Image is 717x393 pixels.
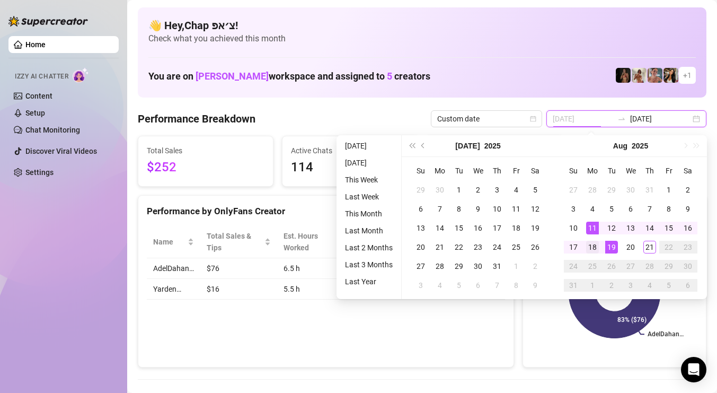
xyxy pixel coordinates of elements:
[453,222,465,234] div: 15
[411,180,430,199] td: 2025-06-29
[488,276,507,295] td: 2025-08-07
[433,279,446,292] div: 4
[681,241,694,254] div: 23
[507,257,526,276] td: 2025-08-01
[200,258,277,279] td: $76
[433,184,446,196] div: 30
[406,135,418,156] button: Last year (Control + left)
[526,238,545,257] td: 2025-07-26
[341,139,397,152] li: [DATE]
[602,257,621,276] td: 2025-08-26
[659,219,678,238] td: 2025-08-15
[510,279,523,292] div: 8
[472,260,484,273] div: 30
[526,276,545,295] td: 2025-08-09
[632,135,648,156] button: Choose a year
[602,219,621,238] td: 2025-08-12
[472,203,484,215] div: 9
[8,16,88,27] img: logo-BBDzfeDw.svg
[662,241,675,254] div: 22
[529,279,542,292] div: 9
[25,109,45,117] a: Setup
[526,161,545,180] th: Sa
[507,180,526,199] td: 2025-07-04
[640,180,659,199] td: 2025-07-31
[605,184,618,196] div: 29
[449,199,468,219] td: 2025-07-08
[207,230,262,254] span: Total Sales & Tips
[468,161,488,180] th: We
[640,199,659,219] td: 2025-08-07
[678,199,697,219] td: 2025-08-09
[488,238,507,257] td: 2025-07-24
[148,33,696,45] span: Check what you achieved this month
[602,276,621,295] td: 2025-09-02
[449,161,468,180] th: Tu
[341,207,397,220] li: This Month
[25,92,52,100] a: Content
[277,279,356,300] td: 5.5 h
[411,276,430,295] td: 2025-08-03
[526,199,545,219] td: 2025-07-12
[624,222,637,234] div: 13
[662,279,675,292] div: 5
[659,180,678,199] td: 2025-08-01
[472,241,484,254] div: 23
[453,279,465,292] div: 5
[491,260,503,273] div: 31
[605,260,618,273] div: 26
[430,276,449,295] td: 2025-08-04
[586,241,599,254] div: 18
[411,219,430,238] td: 2025-07-13
[510,241,523,254] div: 25
[526,180,545,199] td: 2025-07-05
[200,226,277,258] th: Total Sales & Tips
[468,238,488,257] td: 2025-07-23
[681,184,694,196] div: 2
[430,180,449,199] td: 2025-06-30
[586,184,599,196] div: 28
[510,260,523,273] div: 1
[643,241,656,254] div: 21
[678,219,697,238] td: 2025-08-16
[567,203,580,215] div: 3
[567,222,580,234] div: 10
[640,161,659,180] th: Th
[510,203,523,215] div: 11
[25,40,46,49] a: Home
[678,161,697,180] th: Sa
[621,257,640,276] td: 2025-08-27
[25,168,54,177] a: Settings
[472,222,484,234] div: 16
[564,180,583,199] td: 2025-07-27
[621,199,640,219] td: 2025-08-06
[564,199,583,219] td: 2025-08-03
[683,69,692,81] span: + 1
[583,161,602,180] th: Mo
[663,68,678,83] img: AdelDahan
[491,222,503,234] div: 17
[621,276,640,295] td: 2025-09-03
[414,222,427,234] div: 13
[491,184,503,196] div: 3
[624,241,637,254] div: 20
[147,258,200,279] td: AdelDahan…
[341,224,397,237] li: Last Month
[147,145,264,156] span: Total Sales
[411,199,430,219] td: 2025-07-06
[15,72,68,82] span: Izzy AI Chatter
[468,276,488,295] td: 2025-08-06
[605,203,618,215] div: 5
[583,238,602,257] td: 2025-08-18
[643,279,656,292] div: 4
[387,71,392,82] span: 5
[491,279,503,292] div: 7
[411,161,430,180] th: Su
[564,238,583,257] td: 2025-08-17
[529,203,542,215] div: 12
[488,180,507,199] td: 2025-07-03
[678,257,697,276] td: 2025-08-30
[681,203,694,215] div: 9
[529,260,542,273] div: 2
[617,115,626,123] span: swap-right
